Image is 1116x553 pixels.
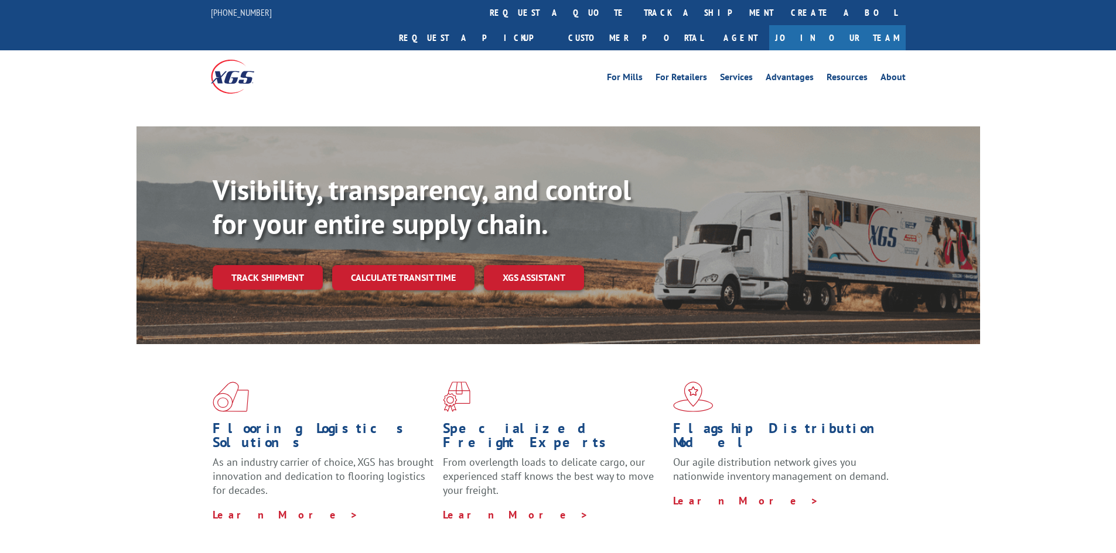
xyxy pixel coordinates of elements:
a: For Mills [607,73,643,85]
h1: Flooring Logistics Solutions [213,421,434,455]
a: Request a pickup [390,25,559,50]
img: xgs-icon-flagship-distribution-model-red [673,382,714,412]
a: Resources [827,73,868,85]
a: Advantages [766,73,814,85]
a: Calculate transit time [332,265,475,290]
a: Agent [712,25,769,50]
h1: Flagship Distribution Model [673,421,895,455]
a: [PHONE_NUMBER] [211,6,272,18]
a: Join Our Team [769,25,906,50]
p: From overlength loads to delicate cargo, our experienced staff knows the best way to move your fr... [443,455,664,507]
span: As an industry carrier of choice, XGS has brought innovation and dedication to flooring logistics... [213,455,434,497]
a: Track shipment [213,265,323,290]
a: Learn More > [673,494,819,507]
a: For Retailers [656,73,707,85]
a: XGS ASSISTANT [484,265,584,290]
img: xgs-icon-total-supply-chain-intelligence-red [213,382,249,412]
a: Customer Portal [559,25,712,50]
b: Visibility, transparency, and control for your entire supply chain. [213,171,631,242]
a: About [880,73,906,85]
a: Learn More > [443,508,589,521]
a: Learn More > [213,508,359,521]
a: Services [720,73,753,85]
span: Our agile distribution network gives you nationwide inventory management on demand. [673,455,889,483]
h1: Specialized Freight Experts [443,421,664,455]
img: xgs-icon-focused-on-flooring-red [443,382,470,412]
